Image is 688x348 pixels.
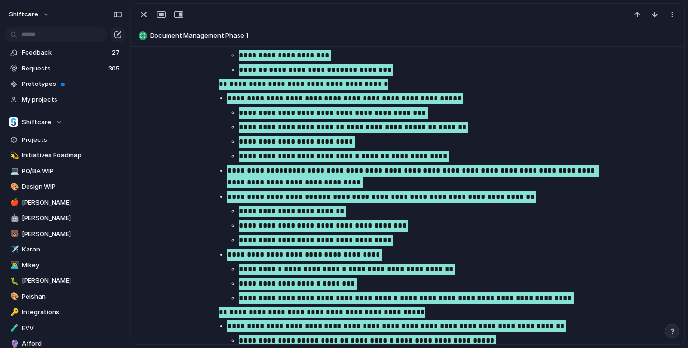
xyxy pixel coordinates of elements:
div: 🧪 [10,322,17,334]
span: shiftcare [9,10,38,19]
span: PO/BA WIP [22,167,122,176]
span: EVV [22,323,122,333]
button: 🤖 [9,213,18,223]
button: ✈️ [9,245,18,254]
a: 👨‍💻Mikey [5,258,126,273]
div: 🍎 [10,197,17,208]
a: Feedback27 [5,45,126,60]
a: My projects [5,93,126,107]
a: ✈️Karan [5,242,126,257]
a: Prototypes [5,77,126,91]
button: 🐛 [9,276,18,286]
span: Karan [22,245,122,254]
span: [PERSON_NAME] [22,276,122,286]
div: 👨‍💻 [10,260,17,271]
span: Peishan [22,292,122,302]
div: 🔑 [10,307,17,318]
button: Shiftcare [5,115,126,129]
div: 💻 [10,166,17,177]
span: [PERSON_NAME] [22,198,122,208]
button: 🐻 [9,229,18,239]
span: Document Management Phase 1 [150,31,680,41]
span: 27 [112,48,122,57]
a: 🎨Design WIP [5,180,126,194]
button: 💫 [9,151,18,160]
button: 🎨 [9,182,18,192]
div: 🎨 [10,291,17,302]
a: 🐻[PERSON_NAME] [5,227,126,241]
div: 🤖 [10,213,17,224]
button: 🎨 [9,292,18,302]
a: 🔑Integrations [5,305,126,320]
a: Projects [5,133,126,147]
span: Design WIP [22,182,122,192]
button: 🍎 [9,198,18,208]
span: 305 [108,64,122,73]
span: Projects [22,135,122,145]
a: 💫Initiatives Roadmap [5,148,126,163]
span: Initiatives Roadmap [22,151,122,160]
button: Document Management Phase 1 [136,28,680,43]
div: 💫 [10,150,17,161]
div: ✈️ [10,244,17,255]
span: Shiftcare [22,117,51,127]
a: 🍎[PERSON_NAME] [5,195,126,210]
span: [PERSON_NAME] [22,229,122,239]
a: 🐛[PERSON_NAME] [5,274,126,288]
a: 🎨Peishan [5,290,126,304]
a: 🤖[PERSON_NAME] [5,211,126,225]
span: [PERSON_NAME] [22,213,122,223]
button: 💻 [9,167,18,176]
span: Integrations [22,307,122,317]
a: 🧪EVV [5,321,126,335]
button: 🧪 [9,323,18,333]
button: shiftcare [4,7,55,22]
span: Prototypes [22,79,122,89]
span: Requests [22,64,105,73]
span: My projects [22,95,122,105]
button: 👨‍💻 [9,261,18,270]
div: 🐻 [10,228,17,239]
div: 🐛 [10,276,17,287]
a: Requests305 [5,61,126,76]
a: 💻PO/BA WIP [5,164,126,179]
span: Mikey [22,261,122,270]
button: 🔑 [9,307,18,317]
span: Feedback [22,48,109,57]
div: 🎨 [10,181,17,193]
